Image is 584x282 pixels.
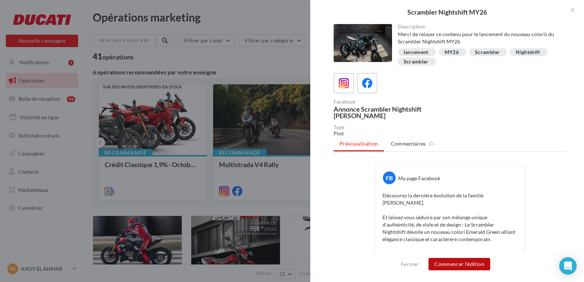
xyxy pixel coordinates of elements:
div: Scrambler Nightshift MY26 [322,9,572,15]
div: Scrambler [475,50,500,55]
div: lancement [404,50,429,55]
div: Facebook [334,99,447,104]
p: Découvrez la dernière évolution de la famille [PERSON_NAME]. Et laissez vous séduire par son méla... [383,192,518,272]
div: FB [383,171,396,184]
div: Merci de relayer ce contenu pour le lancement du nouveau coloris du Scrambler Nightshift MY26 [398,31,561,45]
button: Commencer l'édition [429,258,490,270]
div: Post [334,130,566,137]
button: Fermer [398,260,422,269]
div: Open Intercom Messenger [559,257,577,275]
div: Ma page Facebook [398,175,440,182]
div: Annonce Scrambler Nightshift [PERSON_NAME] [334,106,447,119]
span: Commentaires [391,140,426,147]
div: Scrambler [404,59,429,65]
span: (0) [429,141,435,147]
div: Description [398,24,561,29]
div: Nightshift [516,50,540,55]
div: Type [334,125,566,130]
div: MY26 [445,50,459,55]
